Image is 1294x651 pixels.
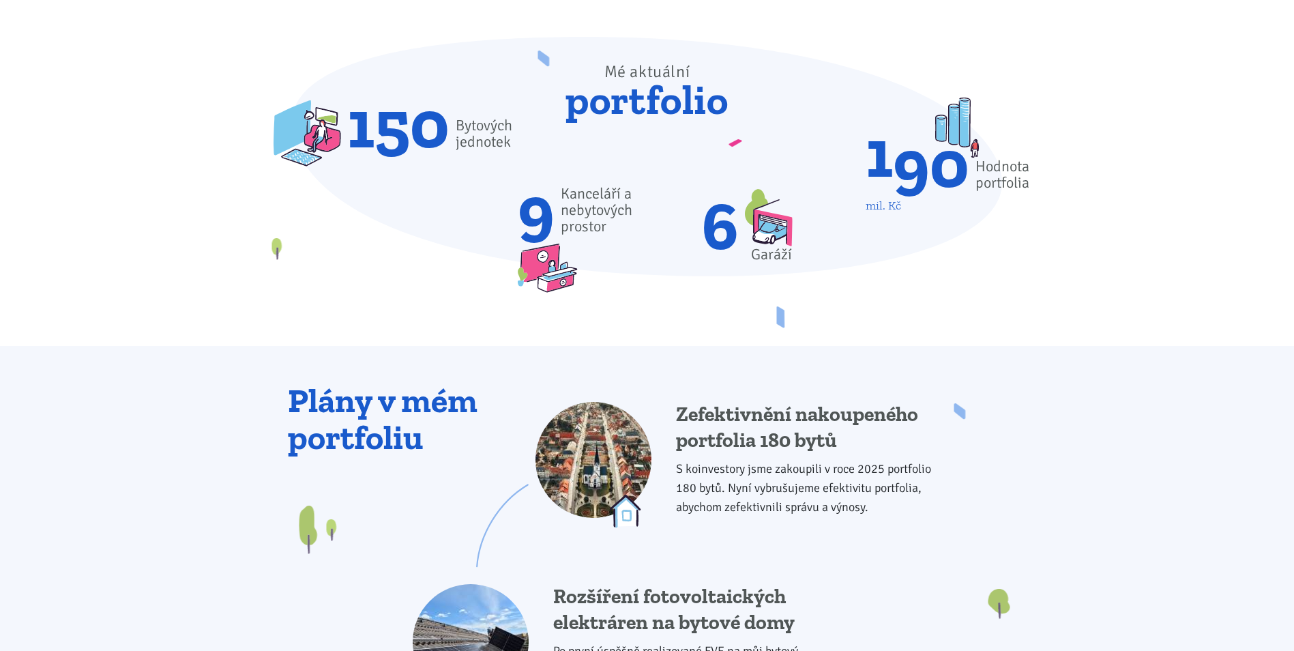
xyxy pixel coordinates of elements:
span: portfolio [565,44,728,118]
span: 6 [702,199,739,253]
div: mil. Kč [866,201,907,210]
span: Kanceláří a nebytových prostor [561,186,634,235]
span: Mé aktuální [604,61,690,82]
div: 1 [866,126,893,181]
div: Hodnota portfolia [975,158,1029,191]
span: 9 [518,183,555,237]
span: 150 [347,97,450,151]
span: Bytových jednotek [456,117,512,150]
div: 90 [893,136,969,191]
div: Garáží [745,246,793,263]
p: S koinvestory jsme zakoupili v roce 2025 portfolio 180 bytů. Nyní vybrušujeme efektivitu portfoli... [676,459,945,517]
h4: Zefektivnění nakoupeného portfolia 180 bytů [676,402,945,453]
h4: Rozšíření fotovoltaických elektráren na bytové domy [553,584,822,635]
